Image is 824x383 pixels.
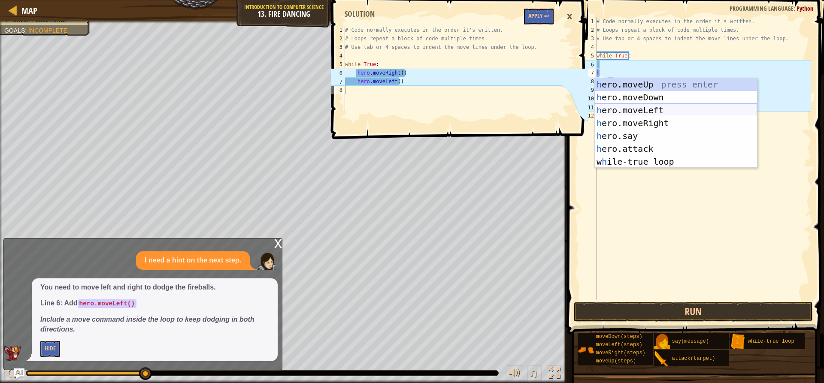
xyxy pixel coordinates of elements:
div: 9 [579,86,597,94]
img: AI [4,346,21,361]
div: 6 [579,60,597,69]
button: Apply => [524,9,554,24]
span: moveUp(steps) [596,358,636,364]
div: × [562,7,577,27]
span: Goals [4,27,25,34]
p: You need to move left and right to dodge the fireballs. [40,283,269,293]
button: Ctrl + P: Play [4,365,21,383]
em: Include a move command inside the loop to keep dodging in both directions. [40,316,254,333]
img: portrait.png [730,334,746,350]
div: 5 [331,60,345,69]
div: 10 [579,94,597,103]
button: Hide [40,341,60,357]
span: Python [797,4,813,12]
p: Line 6: Add [40,299,269,308]
div: 6 [331,69,345,77]
p: I need a hint on the next step. [145,256,241,265]
div: 1 [331,26,345,34]
span: say(message) [672,338,709,344]
div: x [274,238,282,247]
span: attack(target) [672,356,715,362]
div: 4 [579,43,597,51]
div: Solution [340,9,379,20]
div: 7 [331,77,345,86]
div: 1 [579,17,597,26]
img: Player [258,253,276,270]
span: moveRight(steps) [596,350,645,356]
div: 3 [331,43,345,51]
div: 3 [579,34,597,43]
span: moveLeft(steps) [596,342,642,348]
div: 8 [331,86,345,94]
span: : [25,27,28,34]
span: while-true loop [748,338,794,344]
span: Incomplete [28,27,67,34]
button: Run [574,302,812,322]
div: 12 [579,112,597,120]
img: portrait.png [654,334,670,350]
div: 5 [579,51,597,60]
div: 2 [331,34,345,43]
button: Ask AI [14,368,24,379]
img: portrait.png [654,351,670,367]
code: hero.moveLeft() [78,299,137,308]
span: Programming language [730,4,794,12]
div: 4 [331,51,345,60]
span: : [794,4,797,12]
a: Map [17,5,37,16]
span: moveDown(steps) [596,334,642,340]
div: 7 [579,69,597,77]
div: 2 [579,26,597,34]
span: Map [21,5,37,16]
div: 8 [579,77,597,86]
div: 11 [579,103,597,112]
